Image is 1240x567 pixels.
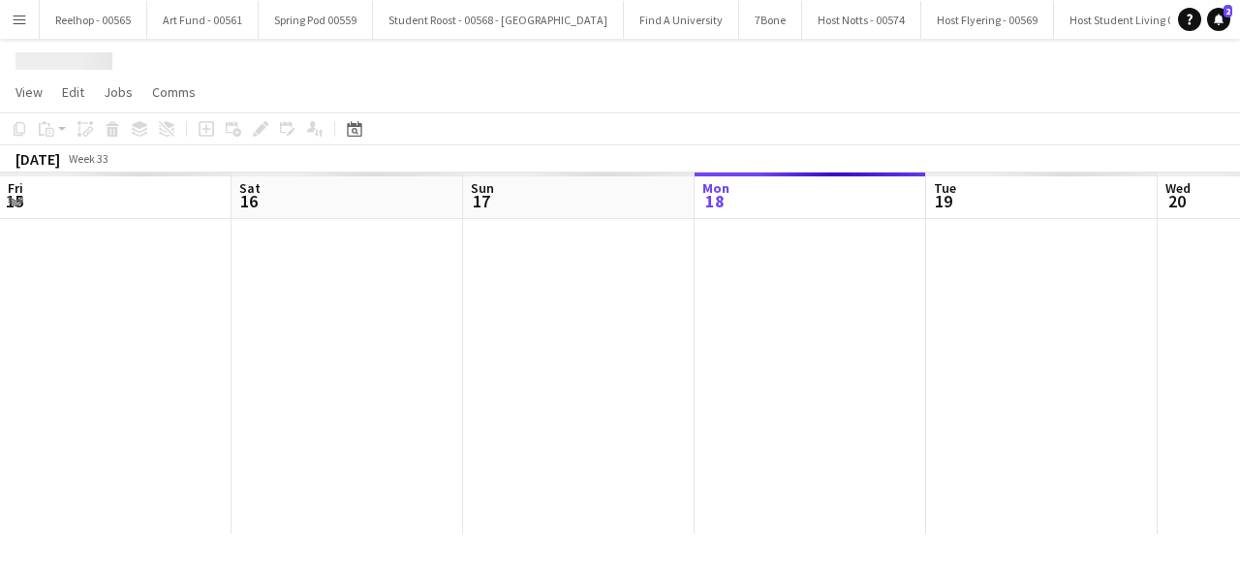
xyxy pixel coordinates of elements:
button: Spring Pod 00559 [259,1,373,39]
a: View [8,79,50,105]
a: Comms [144,79,203,105]
span: Fri [8,179,23,197]
button: Student Roost - 00568 - [GEOGRAPHIC_DATA] [373,1,624,39]
button: Host Flyering - 00569 [921,1,1054,39]
button: Reelhop - 00565 [40,1,147,39]
span: View [15,83,43,101]
span: Week 33 [64,151,112,166]
span: Jobs [104,83,133,101]
button: Art Fund - 00561 [147,1,259,39]
span: 15 [5,190,23,212]
a: Jobs [96,79,140,105]
span: 18 [699,190,729,212]
span: 20 [1162,190,1191,212]
span: Sun [471,179,494,197]
div: [DATE] [15,149,60,169]
span: Sat [239,179,261,197]
span: Edit [62,83,84,101]
button: Find A University [624,1,739,39]
span: Comms [152,83,196,101]
span: Tue [934,179,956,197]
button: 7Bone [739,1,802,39]
span: 16 [236,190,261,212]
span: 19 [931,190,956,212]
span: 2 [1224,5,1232,17]
span: 17 [468,190,494,212]
a: 2 [1207,8,1230,31]
a: Edit [54,79,92,105]
button: Host Student Living 00547 [1054,1,1213,39]
span: Mon [702,179,729,197]
span: Wed [1165,179,1191,197]
button: Host Notts - 00574 [802,1,921,39]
